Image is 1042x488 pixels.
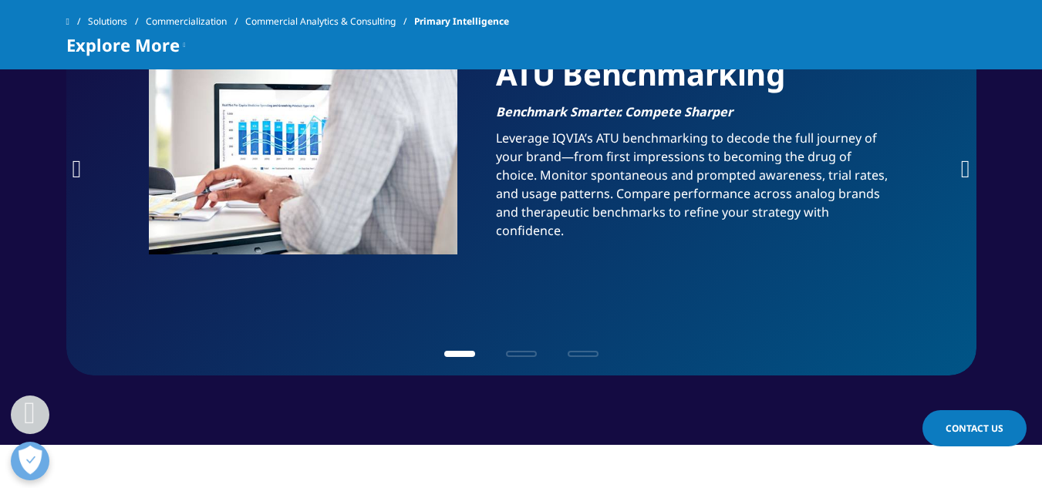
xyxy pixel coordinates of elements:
span: Contact Us [946,422,1003,435]
h1: ATU Benchmarking [496,55,893,103]
a: Commercialization [146,8,245,35]
a: Contact Us [922,410,1027,446]
div: Previous slide [73,151,82,184]
div: Next slide [961,151,970,184]
em: Benchmark Smarter. Compete Sharper [496,103,733,120]
span: Explore More [66,35,180,54]
a: Commercial Analytics & Consulting [245,8,414,35]
span: Go to slide 2 [506,351,537,357]
img: data charts on laptop [149,49,457,255]
button: Open Preferences [11,442,49,480]
span: Go to slide 1 [444,351,475,357]
p: Leverage IQVIA’s ATU benchmarking to decode the full journey of your brand—from first impressions... [496,129,893,249]
span: Go to slide 3 [568,351,599,357]
span: Primary Intelligence [414,8,509,35]
a: Solutions [88,8,146,35]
